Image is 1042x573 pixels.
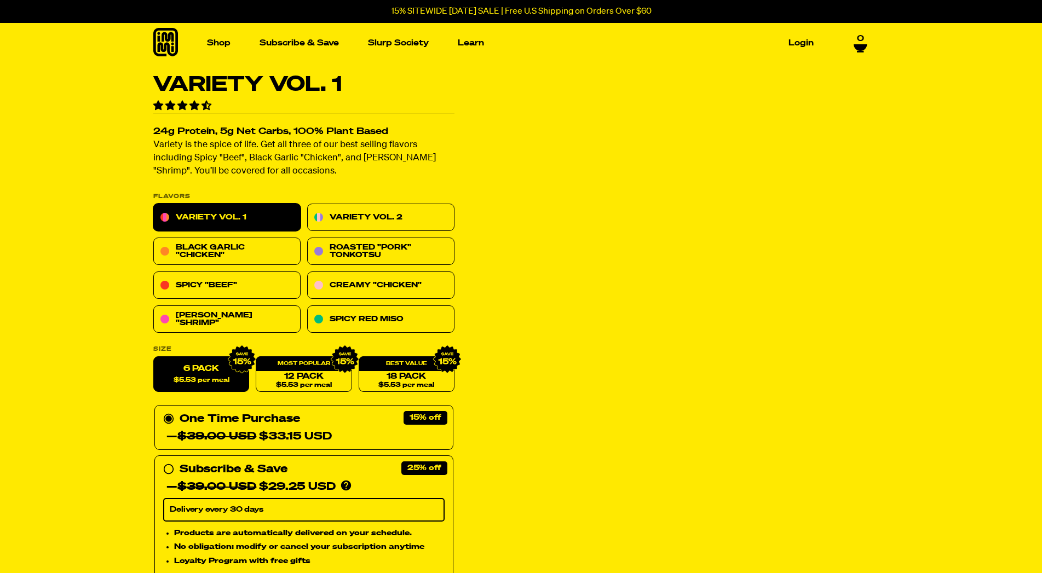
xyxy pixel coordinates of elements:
a: Spicy "Beef" [153,272,301,299]
span: 0 [857,34,864,44]
a: 0 [854,34,867,53]
a: Variety Vol. 2 [307,204,454,231]
span: $5.53 per meal [173,377,229,384]
label: 6 Pack [153,357,249,392]
a: Black Garlic "Chicken" [153,238,301,265]
li: Loyalty Program with free gifts [174,555,445,568]
li: Products are automatically delivered on your schedule. [174,527,445,539]
div: — $29.25 USD [166,478,336,496]
li: No obligation: modify or cancel your subscription anytime [174,541,445,553]
img: IMG_9632.png [433,345,461,374]
h1: Variety Vol. 1 [153,74,454,95]
span: $5.53 per meal [378,382,434,389]
del: $39.00 USD [177,482,256,493]
span: $5.53 per meal [275,382,331,389]
img: IMG_9632.png [330,345,359,374]
del: $39.00 USD [177,431,256,442]
nav: Main navigation [203,23,818,63]
div: — $33.15 USD [166,428,332,445]
a: Login [784,34,818,51]
a: Learn [453,34,488,51]
a: Creamy "Chicken" [307,272,454,299]
a: Variety Vol. 1 [153,204,301,231]
a: Shop [203,34,235,51]
a: [PERSON_NAME] "Shrimp" [153,306,301,333]
a: Slurp Society [364,34,433,51]
p: 15% SITEWIDE [DATE] SALE | Free U.S Shipping on Orders Over $60 [391,7,652,16]
div: Subscribe & Save [180,461,287,478]
a: 12 Pack$5.53 per meal [256,357,352,392]
p: Flavors [153,194,454,200]
div: One Time Purchase [163,410,445,445]
a: Roasted "Pork" Tonkotsu [307,238,454,265]
a: Spicy Red Miso [307,306,454,333]
label: Size [153,346,454,352]
span: 4.55 stars [153,101,214,111]
select: Subscribe & Save —$39.00 USD$29.25 USD Products are automatically delivered on your schedule. No ... [163,499,445,522]
a: 18 Pack$5.53 per meal [358,357,454,392]
h2: 24g Protein, 5g Net Carbs, 100% Plant Based [153,128,454,137]
a: Subscribe & Save [255,34,343,51]
img: IMG_9632.png [228,345,256,374]
p: Variety is the spice of life. Get all three of our best selling flavors including Spicy "Beef", B... [153,139,454,178]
